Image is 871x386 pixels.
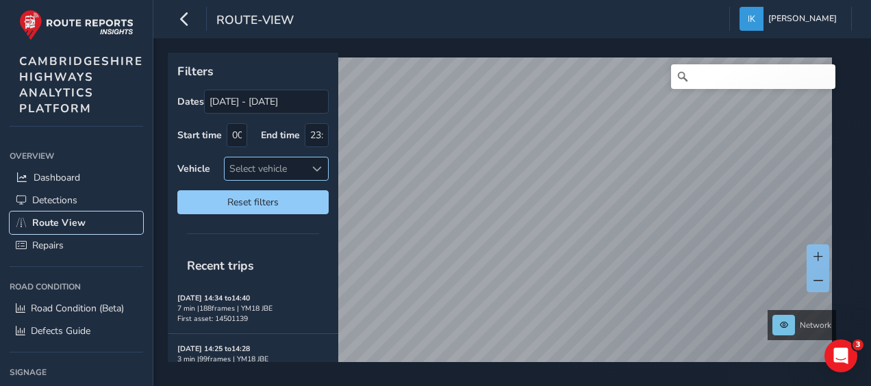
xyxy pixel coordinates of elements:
[32,194,77,207] span: Detections
[173,57,832,378] canvas: Map
[177,293,250,303] strong: [DATE] 14:34 to 14:40
[177,62,329,80] p: Filters
[177,354,329,364] div: 3 min | 99 frames | YM18 JBE
[32,239,64,252] span: Repairs
[853,339,863,350] span: 3
[10,362,143,383] div: Signage
[177,248,264,283] span: Recent trips
[177,344,250,354] strong: [DATE] 14:25 to 14:28
[740,7,763,31] img: diamond-layout
[177,303,329,313] div: 7 min | 188 frames | YM18 JBE
[740,7,842,31] button: [PERSON_NAME]
[10,146,143,166] div: Overview
[177,313,248,324] span: First asset: 14501139
[671,64,835,89] input: Search
[225,157,305,180] div: Select vehicle
[177,95,204,108] label: Dates
[10,166,143,189] a: Dashboard
[177,162,210,175] label: Vehicle
[34,171,80,184] span: Dashboard
[19,10,134,40] img: rr logo
[10,276,143,297] div: Road Condition
[10,189,143,211] a: Detections
[10,234,143,257] a: Repairs
[32,216,86,229] span: Route View
[177,190,329,214] button: Reset filters
[31,324,90,337] span: Defects Guide
[10,211,143,234] a: Route View
[177,129,222,142] label: Start time
[768,7,837,31] span: [PERSON_NAME]
[10,297,143,320] a: Road Condition (Beta)
[216,12,294,31] span: route-view
[261,129,300,142] label: End time
[188,196,318,209] span: Reset filters
[31,302,124,315] span: Road Condition (Beta)
[800,320,831,331] span: Network
[19,53,143,116] span: CAMBRIDGESHIRE HIGHWAYS ANALYTICS PLATFORM
[824,339,857,372] iframe: Intercom live chat
[10,320,143,342] a: Defects Guide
